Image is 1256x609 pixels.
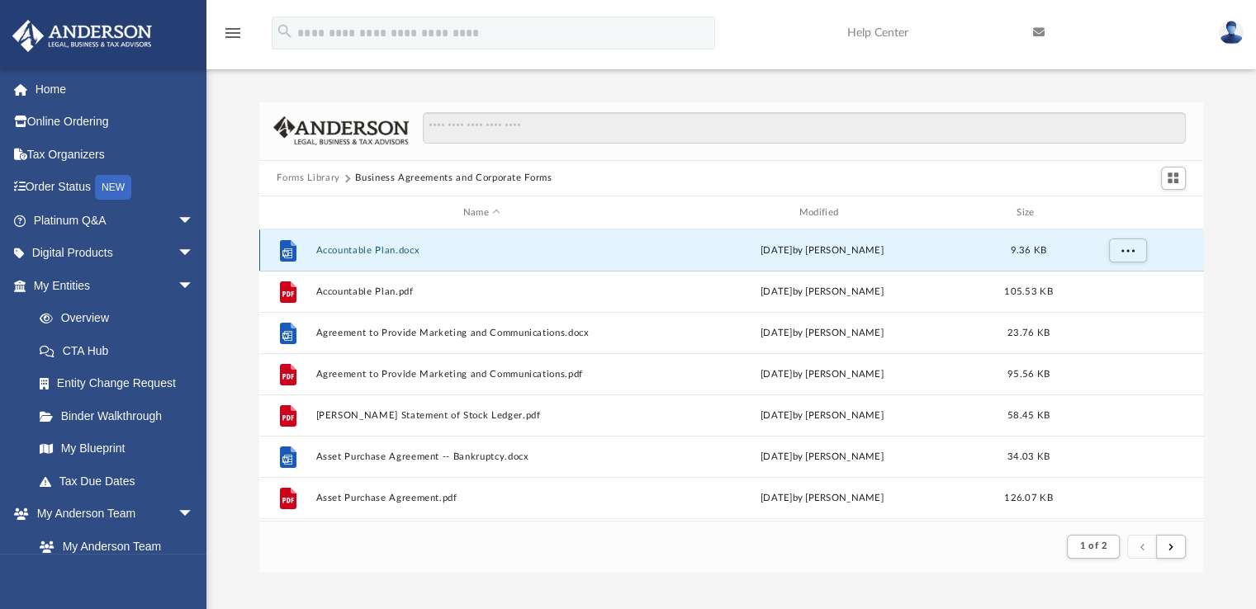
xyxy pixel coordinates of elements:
span: 23.76 KB [1007,328,1049,338]
span: arrow_drop_down [178,237,211,271]
i: search [276,22,294,40]
a: My Blueprint [23,432,211,465]
div: [DATE] by [PERSON_NAME] [656,491,988,506]
a: Platinum Q&Aarrow_drop_down [12,204,219,237]
a: Digital Productsarrow_drop_down [12,237,219,270]
a: Tax Organizers [12,138,219,171]
input: Search files and folders [423,112,1185,144]
button: Agreement to Provide Marketing and Communications.docx [315,328,648,338]
button: Forms Library [277,171,339,186]
span: 58.45 KB [1007,411,1049,420]
span: arrow_drop_down [178,498,211,531]
a: Tax Due Dates [23,465,219,498]
button: Agreement to Provide Marketing and Communications.pdf [315,369,648,380]
span: 95.56 KB [1007,370,1049,379]
button: Asset Purchase Agreement.pdf [315,493,648,503]
i: menu [223,23,243,43]
div: id [266,205,307,220]
a: Overview [23,302,219,335]
button: [PERSON_NAME] Statement of Stock Ledger.pdf [315,410,648,421]
a: My Anderson Teamarrow_drop_down [12,498,211,531]
a: Order StatusNEW [12,171,219,205]
button: Asset Purchase Agreement -- Bankruptcy.docx [315,451,648,462]
div: NEW [95,175,131,200]
span: 105.53 KB [1004,287,1052,296]
div: Name [315,205,647,220]
span: 34.03 KB [1007,452,1049,461]
div: grid [259,229,1204,521]
span: 9.36 KB [1010,246,1046,255]
a: menu [223,31,243,43]
a: Home [12,73,219,106]
img: User Pic [1219,21,1244,45]
div: [DATE] by [PERSON_NAME] [656,450,988,465]
div: Modified [655,205,988,220]
img: Anderson Advisors Platinum Portal [7,20,157,52]
a: Binder Walkthrough [23,399,219,432]
span: arrow_drop_down [178,204,211,238]
button: Accountable Plan.pdf [315,286,648,297]
span: 126.07 KB [1004,493,1052,503]
button: More options [1108,238,1146,263]
div: [DATE] by [PERSON_NAME] [656,367,988,382]
button: Switch to Grid View [1161,167,1186,190]
button: Accountable Plan.docx [315,245,648,256]
button: 1 of 2 [1067,535,1119,558]
a: My Entitiesarrow_drop_down [12,269,219,302]
span: 1 of 2 [1079,541,1107,550]
div: Size [995,205,1061,220]
div: [DATE] by [PERSON_NAME] [656,285,988,300]
a: My Anderson Team [23,530,202,563]
div: [DATE] by [PERSON_NAME] [656,408,988,423]
div: id [1069,205,1184,220]
div: [DATE] by [PERSON_NAME] [656,326,988,341]
a: Online Ordering [12,106,219,139]
span: arrow_drop_down [178,269,211,303]
a: Entity Change Request [23,367,219,400]
div: [DATE] by [PERSON_NAME] [656,243,988,258]
a: CTA Hub [23,334,219,367]
button: Business Agreements and Corporate Forms [355,171,552,186]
